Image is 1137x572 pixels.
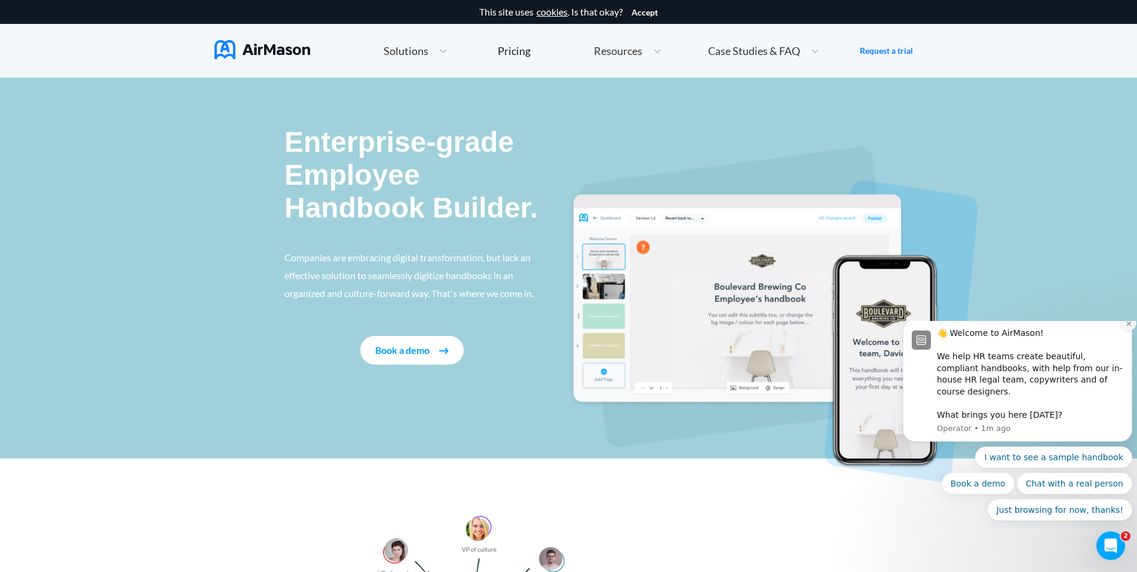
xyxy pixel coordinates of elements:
[708,45,800,56] span: Case Studies & FAQ
[498,45,531,56] div: Pricing
[360,336,464,365] button: Book a demo
[1121,531,1130,541] span: 2
[569,146,978,482] img: handbook intro
[1096,531,1125,560] iframe: Intercom live chat
[5,126,234,200] div: Quick reply options
[860,45,913,57] a: Request a trial
[14,10,33,29] img: Profile image for Operator
[284,126,540,225] p: Enterprise-grade Employee Handbook Builder.
[898,321,1137,528] iframe: Intercom notifications message
[384,45,428,56] span: Solutions
[77,126,234,147] button: Quick reply: I want to see a sample handbook
[39,7,225,100] div: 👋 Welcome to AirMason! We help HR teams create beautiful, compliant handbooks, with help from our...
[44,152,117,173] button: Quick reply: Book a demo
[498,40,531,62] a: Pricing
[632,8,658,17] button: Accept cookies
[284,249,540,302] p: Companies are embracing digital transformation, but lack an effective solution to seamlessly digi...
[214,40,310,59] img: AirMason Logo
[39,102,225,113] p: Message from Operator, sent 1m ago
[119,152,234,173] button: Quick reply: Chat with a real person
[537,7,568,17] a: cookies
[90,178,234,200] button: Quick reply: Just browsing for now, thanks!
[594,45,642,56] span: Resources
[39,7,225,100] div: Message content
